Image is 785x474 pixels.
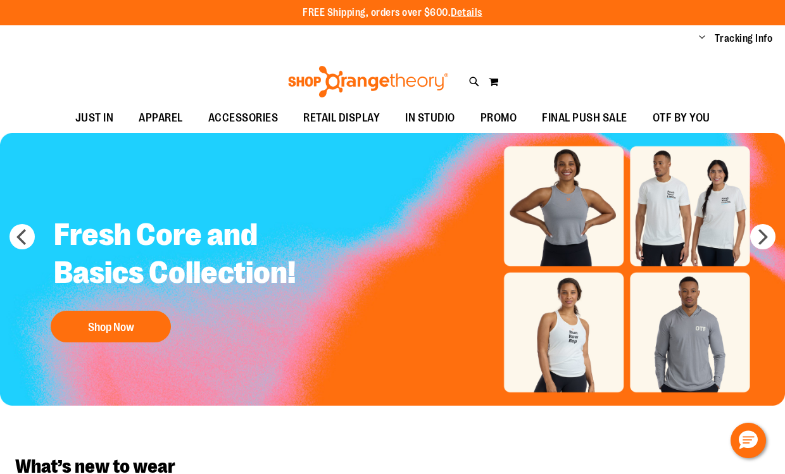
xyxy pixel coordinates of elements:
button: next [750,224,776,249]
button: Hello, have a question? Let’s chat. [731,423,766,458]
span: RETAIL DISPLAY [303,104,380,132]
span: OTF BY YOU [653,104,710,132]
a: ACCESSORIES [196,104,291,133]
a: PROMO [468,104,530,133]
span: FINAL PUSH SALE [542,104,627,132]
span: APPAREL [139,104,183,132]
span: IN STUDIO [405,104,455,132]
span: PROMO [480,104,517,132]
span: JUST IN [75,104,114,132]
a: Details [451,7,482,18]
h2: Fresh Core and Basics Collection! [44,206,319,304]
a: OTF BY YOU [640,104,723,133]
button: Account menu [699,32,705,45]
a: APPAREL [126,104,196,133]
a: RETAIL DISPLAY [291,104,392,133]
a: IN STUDIO [392,104,468,133]
a: JUST IN [63,104,127,133]
a: Fresh Core and Basics Collection! Shop Now [44,206,319,349]
a: Tracking Info [715,32,773,46]
p: FREE Shipping, orders over $600. [303,6,482,20]
img: Shop Orangetheory [286,66,450,97]
button: Shop Now [51,311,171,342]
button: prev [9,224,35,249]
a: FINAL PUSH SALE [529,104,640,133]
span: ACCESSORIES [208,104,279,132]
